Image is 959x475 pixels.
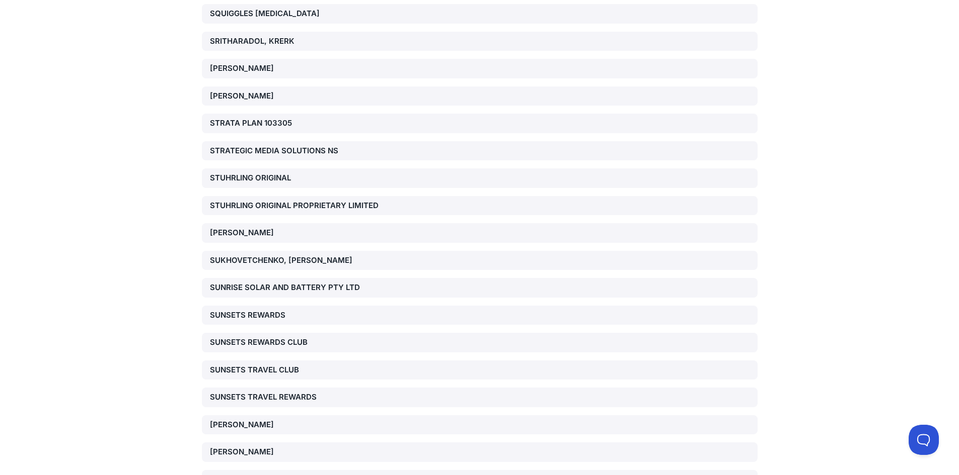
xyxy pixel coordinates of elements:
div: [PERSON_NAME] [210,227,387,239]
a: SUNSETS TRAVEL REWARDS [202,388,758,407]
div: SRITHARADOL, KRERK [210,36,387,47]
div: STUHRLING ORIGINAL PROPRIETARY LIMITED [210,200,387,212]
a: SUNRISE SOLAR AND BATTERY PTY LTD [202,278,758,298]
a: SUNSETS REWARDS CLUB [202,333,758,352]
div: STRATEGIC MEDIA SOLUTIONS NS [210,145,387,157]
a: SRITHARADOL, KRERK [202,32,758,51]
a: STRATEGIC MEDIA SOLUTIONS NS [202,141,758,161]
div: SUNSETS REWARDS [210,310,387,321]
iframe: Toggle Customer Support [909,425,939,455]
a: SUKHOVETCHENKO, [PERSON_NAME] [202,251,758,270]
div: STUHRLING ORIGINAL [210,172,387,184]
div: STRATA PLAN 103305 [210,118,387,129]
div: [PERSON_NAME] [210,419,387,431]
div: SQUIGGLES [MEDICAL_DATA] [210,8,387,20]
a: [PERSON_NAME] [202,223,758,243]
a: SUNSETS REWARDS [202,306,758,325]
div: SUNSETS REWARDS CLUB [210,337,387,348]
a: [PERSON_NAME] [202,86,758,106]
a: SQUIGGLES [MEDICAL_DATA] [202,4,758,24]
a: STUHRLING ORIGINAL [202,168,758,188]
a: STRATA PLAN 103305 [202,114,758,133]
div: SUNSETS TRAVEL REWARDS [210,392,387,403]
div: [PERSON_NAME] [210,90,387,102]
div: [PERSON_NAME] [210,63,387,74]
a: [PERSON_NAME] [202,59,758,78]
div: SUKHOVETCHENKO, [PERSON_NAME] [210,255,387,266]
a: SUNSETS TRAVEL CLUB [202,360,758,380]
a: [PERSON_NAME] [202,442,758,462]
div: SUNRISE SOLAR AND BATTERY PTY LTD [210,282,387,294]
div: [PERSON_NAME] [210,446,387,458]
a: STUHRLING ORIGINAL PROPRIETARY LIMITED [202,196,758,216]
div: SUNSETS TRAVEL CLUB [210,364,387,376]
a: [PERSON_NAME] [202,415,758,435]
